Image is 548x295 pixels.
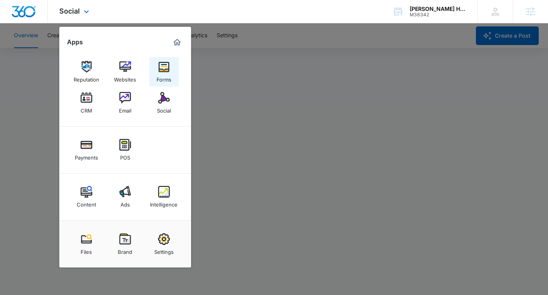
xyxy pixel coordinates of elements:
a: Email [110,88,140,118]
a: POS [110,135,140,165]
div: Content [77,198,96,208]
div: Ads [121,198,130,208]
h2: Apps [67,38,83,46]
div: account name [410,6,466,12]
div: Social [157,104,171,114]
span: Social [59,7,80,15]
div: account id [410,12,466,17]
a: Ads [110,182,140,212]
div: CRM [81,104,92,114]
a: Social [149,88,179,118]
a: Content [72,182,101,212]
div: Reputation [74,73,99,83]
div: Intelligence [150,198,177,208]
div: Payments [75,151,98,161]
a: Websites [110,57,140,87]
a: Marketing 360® Dashboard [171,36,183,49]
div: Files [81,245,92,255]
a: Files [72,229,101,259]
div: Websites [114,73,136,83]
a: CRM [72,88,101,118]
a: Reputation [72,57,101,87]
a: Intelligence [149,182,179,212]
a: Forms [149,57,179,87]
a: Payments [72,135,101,165]
div: Brand [118,245,132,255]
div: Forms [157,73,171,83]
div: Email [119,104,131,114]
a: Brand [110,229,140,259]
div: POS [120,151,130,161]
div: Settings [154,245,174,255]
a: Settings [149,229,179,259]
